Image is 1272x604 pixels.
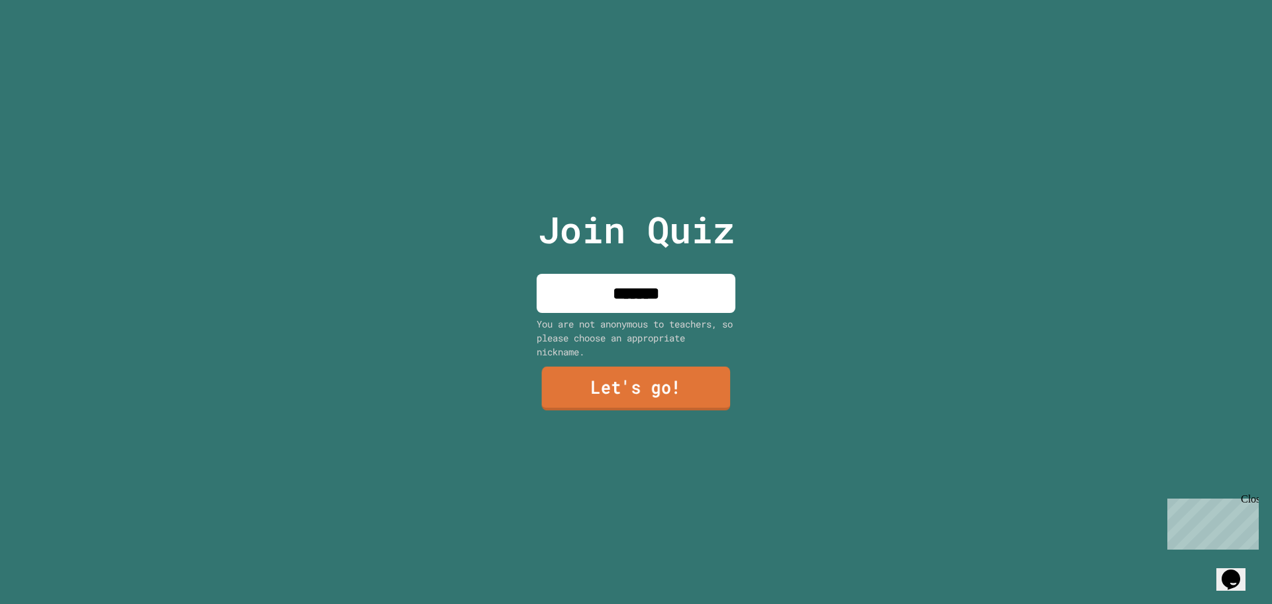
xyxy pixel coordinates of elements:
div: Chat with us now!Close [5,5,91,84]
iframe: chat widget [1162,493,1259,550]
a: Let's go! [542,367,731,410]
p: Join Quiz [538,202,735,257]
iframe: chat widget [1216,551,1259,591]
div: You are not anonymous to teachers, so please choose an appropriate nickname. [537,317,735,359]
